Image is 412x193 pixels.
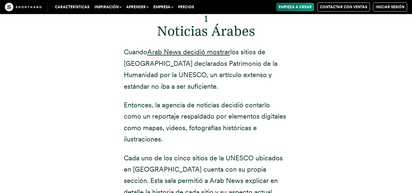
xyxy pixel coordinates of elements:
[124,3,151,11] button: Aprender
[276,3,314,11] a: Empieza a crear
[278,5,312,9] font: Empieza a crear
[126,5,146,9] font: Aprender
[204,13,208,24] font: 1
[147,48,230,56] a: Arab News decidió mostrar
[55,5,89,9] font: Características
[94,5,119,9] font: Inspiración
[176,3,196,11] a: Precios
[157,23,255,39] font: Noticias Árabes
[92,3,124,11] button: Inspiración
[320,5,367,9] font: Contactar con Ventas
[178,5,194,9] font: Precios
[52,3,92,11] a: Características
[376,5,404,9] font: Iniciar sesión
[317,2,370,12] a: Contactar con Ventas
[153,5,170,9] font: Empresa
[124,101,286,143] font: Entonces, la agencia de noticias decidió contarlo como un reportaje respaldado por elementos digi...
[5,3,41,11] img: La artesanía
[373,2,407,12] a: Iniciar sesión
[151,3,176,11] button: Empresa
[124,48,147,56] font: Cuando
[124,48,278,90] font: los sitios de [GEOGRAPHIC_DATA] declarados Patrimonio de la Humanidad por la UNESCO, un artículo ...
